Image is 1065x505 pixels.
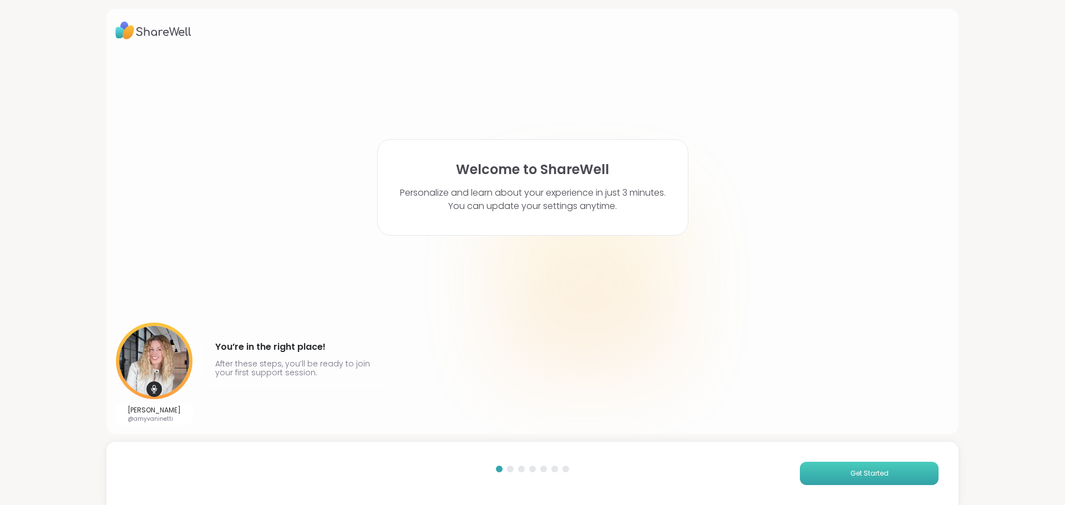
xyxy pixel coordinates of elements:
span: Get Started [850,468,889,478]
p: @amyvaninetti [128,415,181,423]
p: After these steps, you’ll be ready to join your first support session. [215,359,375,377]
button: Get Started [800,462,939,485]
p: Personalize and learn about your experience in just 3 minutes. You can update your settings anytime. [400,186,666,213]
p: [PERSON_NAME] [128,406,181,415]
h4: You’re in the right place! [215,338,375,356]
img: User image [116,323,192,399]
img: ShareWell Logo [115,18,191,43]
img: mic icon [146,381,162,397]
h1: Welcome to ShareWell [456,162,609,177]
